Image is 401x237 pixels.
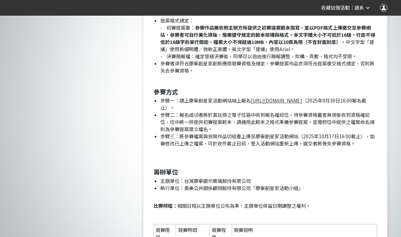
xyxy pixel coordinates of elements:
li: 提案格式規定： - 初賽提案書： 。中文字型「建議」使用新細明體／微軟正黑體，英文字型「建議」使用Arial。 - 決賽簡報檔：確定晉級決賽後，同學可以自由進行簡報調整，架構、頁數、格式均不受限。 [160,17,377,60]
li: 步驟三：將參賽檔案與投稿作品切結書上傳至康寧創星家活動網站（2025年10月17日16:00截止），如需修改已上傳之檔案，可於收件截止日前，登入活動網站重新上傳。遲交者將喪失參賽資格。 [160,133,377,147]
strong: 比賽時程： [154,202,177,209]
strong: 籌辦單位 [154,167,178,176]
li: 參賽者須符合康寧創星家創新應用競賽資格及規定，參賽提案作品亦須符合提案繳交格式規定，否則將失去參賽資格。 [160,60,377,81]
span: 收藏這個活動 [321,5,350,11]
strong: 參賽作品需依照主辦方所提供之初賽提案範本撰寫，並以PDF格式上傳繳交至參賽網站，參賽者可自行美化排版，惟需遵守規定的範本架構與格式。本文字體大小不可低於16級，行距不得低於16級字的單行間距，檔... [160,24,375,45]
a: [URL][DOMAIN_NAME] [251,97,302,104]
span: ｜ [350,4,354,12]
li: 主辦單位：台灣康寧顯示玻璃股份有限公司 [160,177,377,185]
span: 語系 [354,5,364,11]
li: 步驟一：請上康寧創星家活動網站線上報名 （2025年9月30日16:00報名截止）。 [160,97,377,111]
strong: 參賽方式 [154,87,178,96]
li: 步驟二：報名成功者將於其註冊之電子信箱中收到報名確認信，待參賽資格審查無誤後收到資格確認信，信中將一併提供初賽提案範本，請運用此範本之格式準備參賽提案，並遵照信中提供之檔案命名規則為參賽提案建立檔名。 [160,111,377,133]
p: 相關日程以主辦單位公布為準，主辦單位保留日期調整之權利。 [154,202,377,209]
li: 執行單位：奧美公共關係顧問股份有限公司「康寧創星家活動小組」 [160,185,377,199]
